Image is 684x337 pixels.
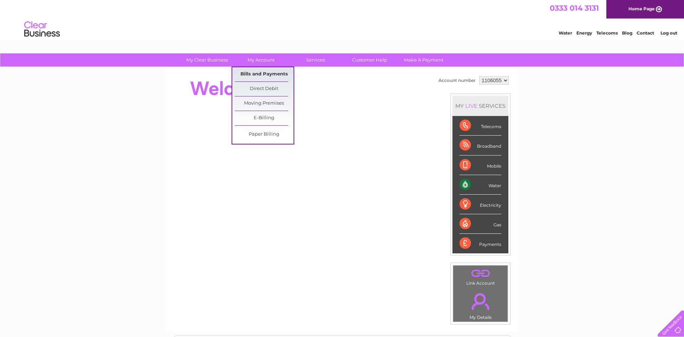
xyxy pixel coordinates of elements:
[437,74,477,86] td: Account number
[453,265,508,288] td: Link Account
[178,53,237,67] a: My Clear Business
[460,234,501,253] div: Payments
[576,30,592,36] a: Energy
[286,53,345,67] a: Services
[596,30,618,36] a: Telecoms
[460,156,501,175] div: Mobile
[235,82,294,96] a: Direct Debit
[550,4,599,12] a: 0333 014 3131
[174,4,511,35] div: Clear Business is a trading name of Verastar Limited (registered in [GEOGRAPHIC_DATA] No. 3667643...
[235,96,294,111] a: Moving Premises
[232,53,291,67] a: My Account
[455,267,506,280] a: .
[559,30,572,36] a: Water
[460,116,501,136] div: Telecoms
[394,53,453,67] a: Make A Payment
[235,67,294,81] a: Bills and Payments
[637,30,654,36] a: Contact
[340,53,399,67] a: Customer Help
[622,30,632,36] a: Blog
[24,19,60,40] img: logo.png
[460,214,501,234] div: Gas
[235,111,294,125] a: E-Billing
[452,96,508,116] div: MY SERVICES
[453,287,508,322] td: My Details
[460,195,501,214] div: Electricity
[455,289,506,314] a: .
[460,136,501,155] div: Broadband
[235,127,294,142] a: Paper Billing
[660,30,677,36] a: Log out
[464,102,479,109] div: LIVE
[460,175,501,195] div: Water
